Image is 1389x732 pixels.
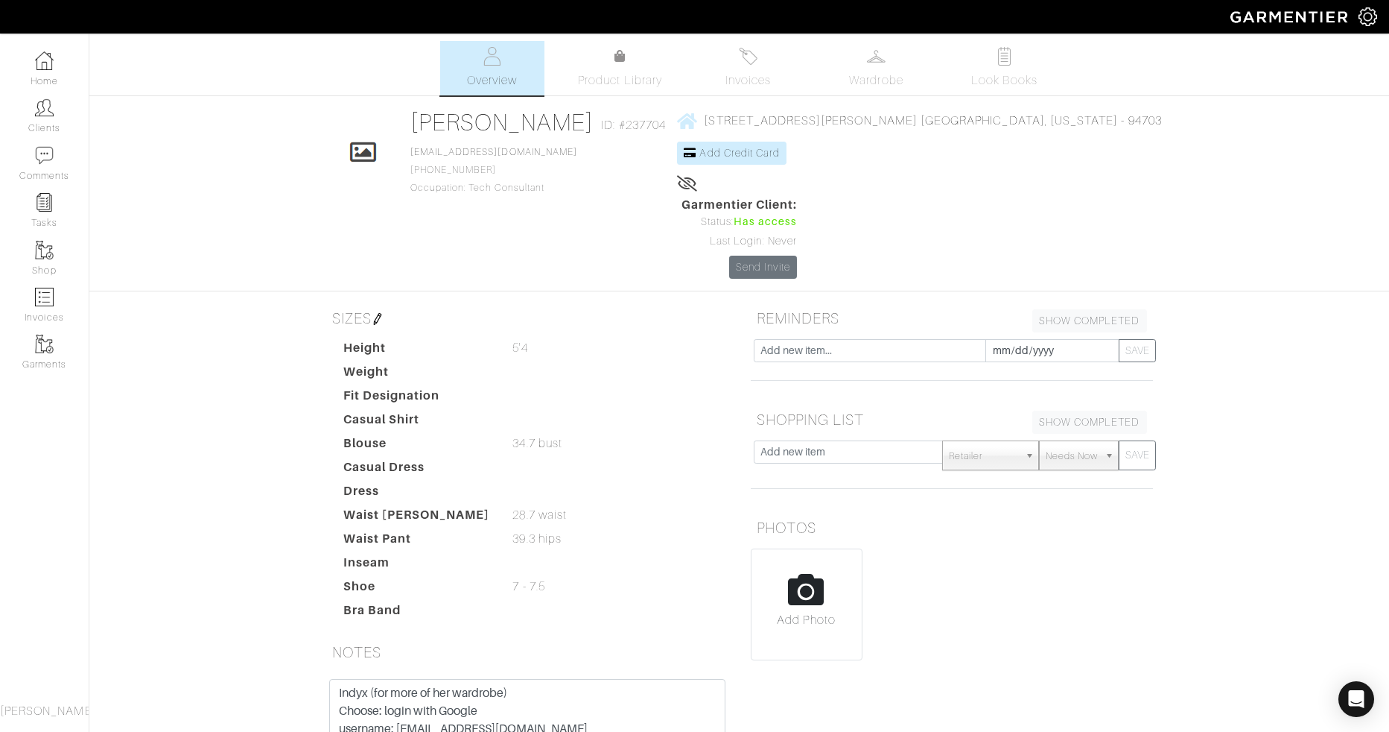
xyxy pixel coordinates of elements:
img: garments-icon-b7da505a4dc4fd61783c78ac3ca0ef83fa9d6f193b1c9dc38574b1d14d53ca28.png [35,241,54,259]
a: Invoices [696,41,801,95]
span: Look Books [971,72,1037,89]
dt: Weight [332,363,502,387]
button: SAVE [1119,441,1156,470]
div: Open Intercom Messenger [1338,681,1374,717]
span: Wardrobe [849,72,903,89]
span: Add Credit Card [699,147,780,159]
img: orders-icon-0abe47150d42831381b5fb84f609e132dff9fe21cb692f30cb5eec754e2cba89.png [35,288,54,306]
span: Invoices [725,72,771,89]
h5: REMINDERS [751,303,1153,333]
dt: Shoe [332,578,502,602]
span: 5'4 [512,339,527,357]
img: garmentier-logo-header-white-b43fb05a5012e4ada735d5af1a66efaba907eab6374d6393d1fbf88cb4ef424d.png [1223,4,1358,30]
span: 34.7 bust [512,435,562,452]
a: Look Books [953,41,1057,95]
img: comment-icon-a0a6a9ef722e966f86d9cbdc48e553b5cf19dbc54f86b18d962a5391bc8f6eb6.png [35,146,54,165]
span: ID: #237704 [601,116,666,134]
a: Wardrobe [824,41,929,95]
button: SAVE [1119,339,1156,362]
dt: Bra Band [332,602,502,625]
input: Add new item [754,441,944,464]
img: wardrobe-487a4870c1b7c33e795ec22d11cfc2ed9d08956e64fb3008fe2437562e282088.svg [867,47,886,66]
input: Add new item... [754,339,986,362]
span: Garmentier Client: [681,196,798,214]
a: SHOW COMPLETED [1032,411,1147,434]
span: 28.7 waist [512,506,567,524]
img: orders-27d20c2124de7fd6de4e0e44c1d41de31381a507db9b33961299e4e07d508b8c.svg [739,47,757,66]
a: Overview [440,41,544,95]
span: Overview [467,72,517,89]
dt: Dress [332,482,502,506]
img: pen-cf24a1663064a2ec1b9c1bd2387e9de7a2fa800b781884d57f21acf72779bad2.png [372,313,384,325]
img: basicinfo-40fd8af6dae0f16599ec9e87c0ef1c0a1fdea2edbe929e3d69a839185d80c458.svg [483,47,501,66]
h5: NOTES [326,637,728,667]
dt: Casual Shirt [332,411,502,435]
span: Retailer [949,441,1019,471]
span: Needs Now [1046,441,1098,471]
dt: Inseam [332,554,502,578]
dt: Fit Designation [332,387,502,411]
a: [STREET_ADDRESS][PERSON_NAME] [GEOGRAPHIC_DATA], [US_STATE] - 94703 [677,111,1161,130]
span: Has access [734,214,798,230]
dt: Height [332,339,502,363]
a: Send Invite [729,256,798,279]
span: Product Library [578,72,662,89]
a: Add Credit Card [677,142,786,165]
div: Last Login: Never [681,233,798,250]
a: Product Library [568,48,673,89]
img: dashboard-icon-dbcd8f5a0b271acd01030246c82b418ddd0df26cd7fceb0bd07c9910d44c42f6.png [35,51,54,70]
dt: Casual Dress [332,458,502,482]
h5: PHOTOS [751,513,1153,543]
h5: SHOPPING LIST [751,405,1153,435]
span: [PHONE_NUMBER] Occupation: Tech Consultant [410,147,577,193]
span: [STREET_ADDRESS][PERSON_NAME] [GEOGRAPHIC_DATA], [US_STATE] - 94703 [704,114,1161,127]
dt: Blouse [332,435,502,458]
img: gear-icon-white-bd11855cb880d31180b6d7d6211b90ccbf57a29d726f0c71d8c61bd08dd39cc2.png [1358,7,1377,26]
a: [PERSON_NAME] [410,109,594,136]
dt: Waist Pant [332,530,502,554]
img: todo-9ac3debb85659649dc8f770b8b6100bb5dab4b48dedcbae339e5042a72dfd3cc.svg [995,47,1014,66]
img: garments-icon-b7da505a4dc4fd61783c78ac3ca0ef83fa9d6f193b1c9dc38574b1d14d53ca28.png [35,335,54,353]
div: Status: [681,214,798,230]
a: SHOW COMPLETED [1032,309,1147,332]
span: 7 - 7.5 [512,578,544,596]
img: clients-icon-6bae9207a08558b7cb47a8932f037763ab4055f8c8b6bfacd5dc20c3e0201464.png [35,98,54,117]
dt: Waist [PERSON_NAME] [332,506,502,530]
img: reminder-icon-8004d30b9f0a5d33ae49ab947aed9ed385cf756f9e5892f1edd6e32f2345188e.png [35,193,54,212]
span: 39.3 hips [512,530,561,548]
a: [EMAIL_ADDRESS][DOMAIN_NAME] [410,147,577,157]
h5: SIZES [326,303,728,333]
